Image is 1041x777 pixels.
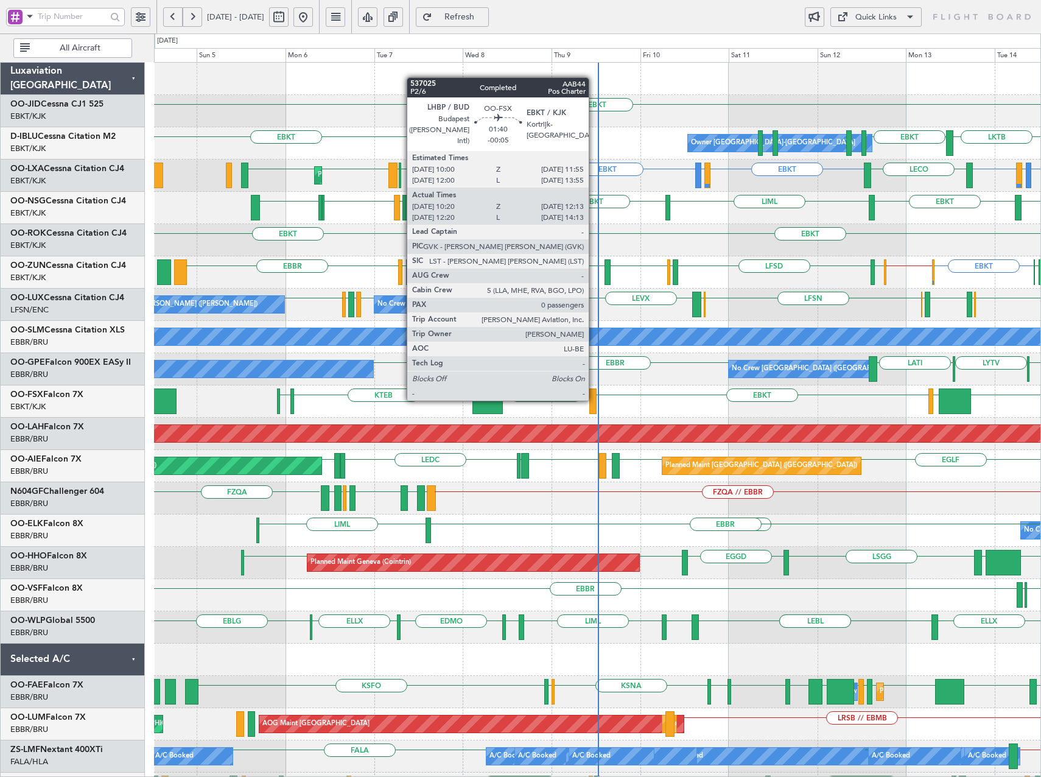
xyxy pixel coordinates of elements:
[830,7,922,27] button: Quick Links
[32,44,128,52] span: All Aircraft
[10,208,46,219] a: EBKT/KJK
[10,143,46,154] a: EBKT/KJK
[10,229,46,237] span: OO-ROK
[572,747,611,765] div: A/C Booked
[10,745,103,754] a: ZS-LMFNextant 400XTi
[111,295,258,314] div: No Crew [PERSON_NAME] ([PERSON_NAME])
[463,48,552,63] div: Wed 8
[872,747,910,765] div: A/C Booked
[10,455,41,463] span: OO-AIE
[10,724,48,735] a: EBBR/BRU
[10,326,44,334] span: OO-SLM
[10,681,43,689] span: OO-FAE
[10,530,48,541] a: EBBR/BRU
[880,683,986,701] div: Planned Maint Melsbroek Air Base
[968,747,1006,765] div: A/C Booked
[10,369,48,380] a: EBBR/BRU
[906,48,995,63] div: Mon 13
[10,584,83,592] a: OO-VSFFalcon 8X
[10,261,126,270] a: OO-ZUNCessna Citation CJ4
[286,48,374,63] div: Mon 6
[10,455,82,463] a: OO-AIEFalcon 7X
[10,132,116,141] a: D-IBLUCessna Citation M2
[489,747,528,765] div: A/C Booked
[10,390,83,399] a: OO-FSXFalcon 7X
[10,175,46,186] a: EBKT/KJK
[10,100,103,108] a: OO-JIDCessna CJ1 525
[10,498,48,509] a: EBBR/BRU
[855,12,897,24] div: Quick Links
[640,48,729,63] div: Fri 10
[10,358,131,367] a: OO-GPEFalcon 900EX EASy II
[10,681,83,689] a: OO-FAEFalcon 7X
[207,12,264,23] span: [DATE] - [DATE]
[10,401,46,412] a: EBKT/KJK
[10,132,38,141] span: D-IBLU
[10,519,83,528] a: OO-ELKFalcon 8X
[10,229,127,237] a: OO-ROKCessna Citation CJ4
[10,197,46,205] span: OO-NSG
[10,745,40,754] span: ZS-LMF
[10,272,46,283] a: EBKT/KJK
[818,48,906,63] div: Sun 12
[10,487,43,496] span: N604GF
[10,100,41,108] span: OO-JID
[10,423,44,431] span: OO-LAH
[729,48,818,63] div: Sat 11
[552,48,640,63] div: Thu 9
[10,692,48,703] a: EBBR/BRU
[10,616,95,625] a: OO-WLPGlobal 5500
[10,337,48,348] a: EBBR/BRU
[310,554,411,572] div: Planned Maint Geneva (Cointrin)
[416,7,489,27] button: Refresh
[10,326,125,334] a: OO-SLMCessna Citation XLS
[665,457,857,475] div: Planned Maint [GEOGRAPHIC_DATA] ([GEOGRAPHIC_DATA])
[435,13,485,21] span: Refresh
[197,48,286,63] div: Sun 5
[262,715,370,733] div: AOG Maint [GEOGRAPHIC_DATA]
[13,38,132,58] button: All Aircraft
[10,563,48,574] a: EBBR/BRU
[10,519,43,528] span: OO-ELK
[10,358,45,367] span: OO-GPE
[10,261,46,270] span: OO-ZUN
[10,197,126,205] a: OO-NSGCessna Citation CJ4
[10,390,43,399] span: OO-FSX
[374,48,463,63] div: Tue 7
[10,713,86,722] a: OO-LUMFalcon 7X
[10,164,124,173] a: OO-LXACessna Citation CJ4
[10,164,44,173] span: OO-LXA
[155,747,194,765] div: A/C Booked
[318,166,460,185] div: Planned Maint Kortrijk-[GEOGRAPHIC_DATA]
[38,7,107,26] input: Trip Number
[377,295,524,314] div: No Crew [PERSON_NAME] ([PERSON_NAME])
[10,423,84,431] a: OO-LAHFalcon 7X
[157,36,178,46] div: [DATE]
[10,584,43,592] span: OO-VSF
[10,294,44,302] span: OO-LUX
[10,434,48,445] a: EBBR/BRU
[10,111,46,122] a: EBKT/KJK
[10,713,46,722] span: OO-LUM
[10,552,87,560] a: OO-HHOFalcon 8X
[10,304,49,315] a: LFSN/ENC
[10,552,47,560] span: OO-HHO
[518,747,556,765] div: A/C Booked
[10,627,48,638] a: EBBR/BRU
[10,240,46,251] a: EBKT/KJK
[10,466,48,477] a: EBBR/BRU
[10,487,104,496] a: N604GFChallenger 604
[732,360,936,378] div: No Crew [GEOGRAPHIC_DATA] ([GEOGRAPHIC_DATA] National)
[10,756,48,767] a: FALA/HLA
[10,595,48,606] a: EBBR/BRU
[691,134,855,152] div: Owner [GEOGRAPHIC_DATA]-[GEOGRAPHIC_DATA]
[10,616,46,625] span: OO-WLP
[10,294,124,302] a: OO-LUXCessna Citation CJ4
